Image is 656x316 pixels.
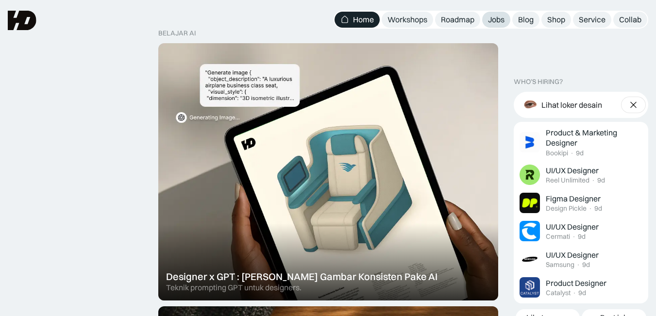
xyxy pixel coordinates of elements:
img: Job Image [520,165,540,185]
div: Home [353,15,374,25]
div: · [591,176,595,184]
div: 9d [597,176,605,184]
a: Workshops [382,12,433,28]
div: Service [579,15,606,25]
div: Catalyst [546,289,571,297]
a: Collab [613,12,647,28]
div: Lihat loker desain [541,100,602,110]
div: Blog [518,15,534,25]
a: Designer x GPT : [PERSON_NAME] Gambar Konsisten Pake AITeknik prompting GPT untuk designers. [158,43,498,300]
div: Bookipi [546,149,568,157]
div: Cermati [546,233,570,241]
div: 9d [576,149,584,157]
div: Collab [619,15,641,25]
a: Roadmap [435,12,480,28]
div: WHO’S HIRING? [514,78,563,86]
a: Job ImageProduct DesignerCatalyst·9d [516,273,647,301]
img: Job Image [520,132,540,152]
a: Shop [541,12,571,28]
div: · [572,233,576,241]
div: Design Pickle [546,204,587,213]
div: UI/UX Designer [546,166,599,176]
div: · [570,149,574,157]
a: Job ImageUI/UX DesignerCermati·9d [516,217,647,245]
div: 9d [594,204,602,213]
a: Job ImageUI/UX DesignerSamsung·9d [516,245,647,273]
div: Product & Marketing Designer [546,128,622,148]
div: 9d [578,233,586,241]
a: Service [573,12,611,28]
div: belajar ai [158,29,196,37]
a: Home [335,12,380,28]
a: Job ImageUI/UX DesignerReel Unlimited·9d [516,161,647,189]
div: Samsung [546,261,574,269]
img: Job Image [520,193,540,213]
div: Jobs [488,15,505,25]
img: Job Image [520,221,540,241]
div: · [572,289,576,297]
div: Shop [547,15,565,25]
div: Figma Designer [546,194,601,204]
div: UI/UX Designer [546,250,599,260]
div: Roadmap [441,15,474,25]
div: 9d [578,289,586,297]
div: Reel Unlimited [546,176,589,184]
a: Job ImageProduct & Marketing DesignerBookipi·9d [516,124,647,161]
div: Product Designer [546,278,606,288]
div: · [576,261,580,269]
img: Job Image [520,277,540,298]
a: Job ImageFigma DesignerDesign Pickle·9d [516,189,647,217]
img: Job Image [520,249,540,269]
div: UI/UX Designer [546,222,599,232]
a: Blog [512,12,539,28]
div: · [589,204,592,213]
div: 9d [582,261,590,269]
div: Workshops [387,15,427,25]
a: Jobs [482,12,510,28]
